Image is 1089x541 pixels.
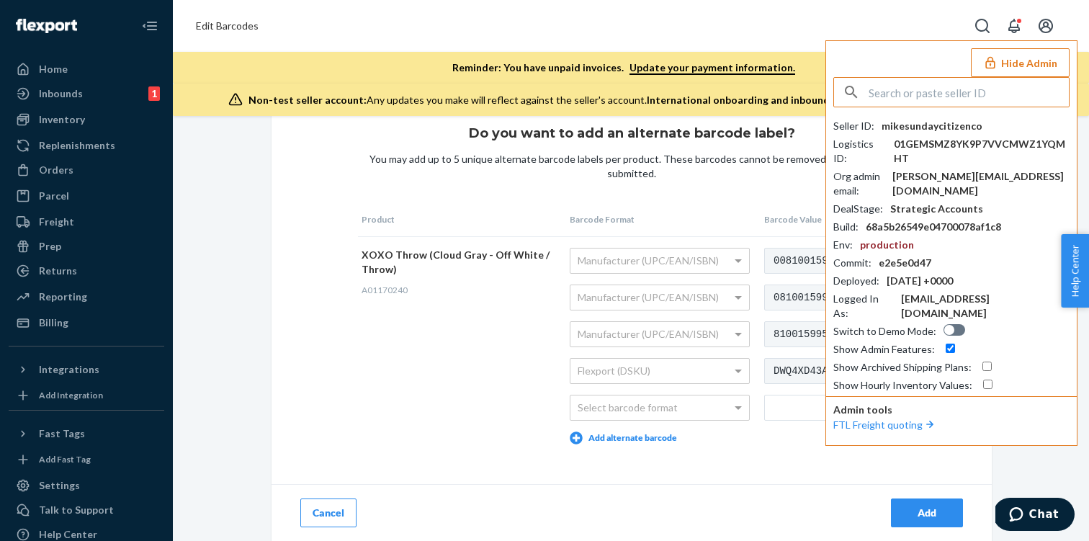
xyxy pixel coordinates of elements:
[882,119,982,133] div: mikesundaycitizenco
[570,432,677,444] button: Add alternate barcode
[9,387,164,404] a: Add Integration
[879,256,931,270] div: e2e5e0d47
[39,215,74,229] div: Freight
[833,292,894,321] div: Logged In As :
[362,285,408,295] span: A01170240
[39,264,77,278] div: Returns
[892,169,1070,198] div: [PERSON_NAME][EMAIL_ADDRESS][DOMAIN_NAME]
[570,285,749,310] div: Manufacturer (UPC/EAN/ISBN)
[903,506,951,520] div: Add
[39,189,69,203] div: Parcel
[901,292,1070,321] div: [EMAIL_ADDRESS][DOMAIN_NAME]
[1000,12,1028,40] button: Open notifications
[833,137,887,166] div: Logistics ID :
[39,138,115,153] div: Replenishments
[16,19,77,33] img: Flexport logo
[833,256,871,270] div: Commit :
[39,290,87,304] div: Reporting
[1061,234,1089,308] button: Help Center
[358,202,566,237] th: Product
[833,169,885,198] div: Org admin email :
[452,61,795,75] p: Reminder: You have unpaid invoices.
[39,239,61,254] div: Prep
[833,220,859,234] div: Build :
[39,62,68,76] div: Home
[833,403,1070,417] p: Admin tools
[570,395,749,420] div: Select barcode format
[248,93,1020,107] div: Any updates you make will reflect against the seller's account.
[890,202,983,216] div: Strategic Accounts
[39,112,85,127] div: Inventory
[39,478,80,493] div: Settings
[9,474,164,497] a: Settings
[9,108,164,131] a: Inventory
[570,359,749,383] div: Flexport (DSKU)
[570,249,749,273] div: Manufacturer (UPC/EAN/ISBN)
[833,378,972,393] div: Show Hourly Inventory Values :
[761,202,905,237] th: Barcode Value
[39,503,114,517] div: Talk to Support
[300,498,357,527] button: Cancel
[39,86,83,101] div: Inbounds
[833,238,853,252] div: Env :
[860,238,914,252] div: production
[833,274,879,288] div: Deployed :
[833,324,936,339] div: Switch to Demo Mode :
[362,248,555,277] div: XOXO Throw (Cloud Gray - Off White / Throw)
[9,58,164,81] a: Home
[9,158,164,182] a: Orders
[9,235,164,258] a: Prep
[647,94,1020,106] span: International onboarding and inbounding may not work during impersonation.
[9,285,164,308] a: Reporting
[833,119,874,133] div: Seller ID :
[39,453,91,465] div: Add Fast Tag
[566,202,761,237] th: Barcode Format
[833,202,883,216] div: DealStage :
[184,7,270,45] ol: breadcrumbs
[9,259,164,282] a: Returns
[9,358,164,381] button: Integrations
[833,360,972,375] div: Show Archived Shipping Plans :
[971,48,1070,77] button: Hide Admin
[629,61,795,75] a: Update your payment information.
[891,498,963,527] button: Add
[866,220,1001,234] div: 68a5b26549e04700078af1c8
[148,86,160,101] div: 1
[9,210,164,233] a: Freight
[9,134,164,157] a: Replenishments
[1031,12,1060,40] button: Open account menu
[196,19,259,32] span: Edit Barcodes
[894,137,1070,166] div: 01GEMSMZ8YK9P7VVCMWZ1YQMHT
[39,426,85,441] div: Fast Tags
[358,152,905,181] div: You may add up to 5 unique alternate barcode labels per product. These barcodes cannot be removed...
[833,419,937,431] a: FTL Freight quoting
[39,316,68,330] div: Billing
[39,163,73,177] div: Orders
[9,451,164,468] a: Add Fast Tag
[570,322,749,346] div: Manufacturer (UPC/EAN/ISBN)
[9,422,164,445] button: Fast Tags
[39,362,99,377] div: Integrations
[135,12,164,40] button: Close Navigation
[968,12,997,40] button: Open Search Box
[833,342,935,357] div: Show Admin Features :
[248,94,367,106] span: Non-test seller account:
[9,82,164,105] a: Inbounds1
[9,311,164,334] a: Billing
[358,127,905,141] h1: Do you want to add an alternate barcode label?
[39,389,103,401] div: Add Integration
[995,498,1075,534] iframe: Opens a widget where you can chat to one of our agents
[9,498,164,522] button: Talk to Support
[869,78,1069,107] input: Search or paste seller ID
[887,274,953,288] div: [DATE] +0000
[9,184,164,207] a: Parcel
